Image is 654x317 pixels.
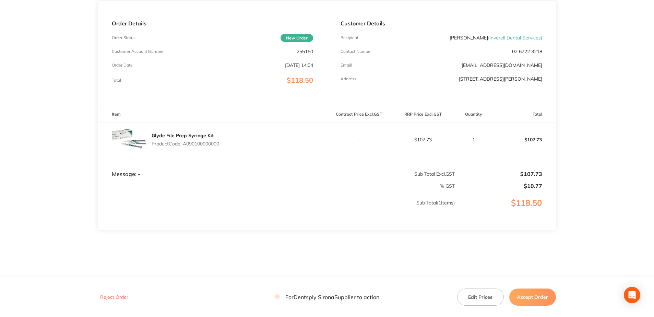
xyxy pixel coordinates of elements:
p: Emaill [341,63,352,68]
p: $10.77 [455,183,542,189]
p: $107.73 [391,137,455,142]
div: Open Intercom Messenger [624,287,640,303]
p: [STREET_ADDRESS][PERSON_NAME] [459,76,542,82]
p: 02 6722 3218 [512,49,542,54]
p: $107.73 [492,131,556,148]
p: $107.73 [455,171,542,177]
td: Message: - [98,157,327,177]
p: [DATE] 14:04 [285,62,313,68]
p: Customer Details [341,20,542,26]
p: [PERSON_NAME] [450,35,542,40]
th: RRP Price Excl. GST [391,106,455,122]
span: ( Inverell Dental Services ) [488,35,542,41]
p: % GST [98,183,455,189]
p: Recipient [341,35,358,40]
p: $118.50 [455,198,556,222]
button: Accept Order [509,289,556,306]
p: Order Details [112,20,313,26]
a: [EMAIL_ADDRESS][DOMAIN_NAME] [462,62,542,68]
th: Contract Price Excl. GST [327,106,391,122]
p: 255150 [297,49,313,54]
p: Total [112,78,121,83]
p: 1 [455,137,491,142]
th: Item [98,106,327,122]
p: Sub Total ( 1 Items) [98,200,455,219]
p: Address [341,77,356,81]
th: Total [492,106,556,122]
p: - [327,137,391,142]
th: Quantity [455,106,492,122]
a: Glyde File Prep Syringe Kit [152,132,214,139]
span: New Order [281,34,313,42]
p: Order Date [112,63,133,68]
p: Order Status [112,35,135,40]
span: $118.50 [287,76,313,84]
img: Y2xham9maQ [112,122,146,157]
p: Contact Number [341,49,372,54]
button: Edit Prices [457,289,504,306]
p: Product Code: A090100000000 [152,141,219,146]
p: Customer Account Number [112,49,164,54]
p: For Dentsply Sirona Supplier to action [274,294,379,301]
p: Sub Total Excl. GST [327,171,455,177]
button: Reject Order [98,294,130,301]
